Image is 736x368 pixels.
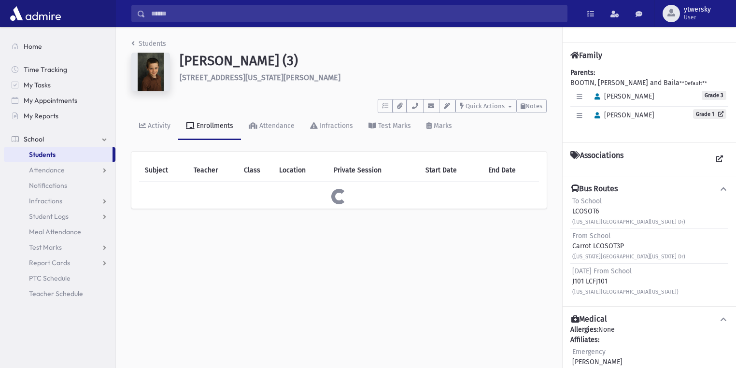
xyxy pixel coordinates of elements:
[4,178,115,193] a: Notifications
[257,122,295,130] div: Attendance
[361,113,419,140] a: Test Marks
[180,53,547,69] h1: [PERSON_NAME] (3)
[29,166,65,174] span: Attendance
[4,209,115,224] a: Student Logs
[419,113,460,140] a: Marks
[432,122,452,130] div: Marks
[24,135,44,143] span: School
[24,81,51,89] span: My Tasks
[572,196,685,226] div: LCOSOT6
[273,159,328,182] th: Location
[29,258,70,267] span: Report Cards
[570,184,728,194] button: Bus Routes
[178,113,241,140] a: Enrollments
[572,232,610,240] span: From School
[24,42,42,51] span: Home
[455,99,516,113] button: Quick Actions
[145,5,567,22] input: Search
[4,39,115,54] a: Home
[29,243,62,252] span: Test Marks
[29,212,69,221] span: Student Logs
[188,159,238,182] th: Teacher
[4,224,115,240] a: Meal Attendance
[24,65,67,74] span: Time Tracking
[572,267,632,275] span: [DATE] From School
[570,68,728,135] div: BOOTIN, [PERSON_NAME] and Baila
[29,227,81,236] span: Meal Attendance
[4,62,115,77] a: Time Tracking
[146,122,170,130] div: Activity
[711,151,728,168] a: View all Associations
[131,40,166,48] a: Students
[571,314,607,325] h4: Medical
[29,289,83,298] span: Teacher Schedule
[4,286,115,301] a: Teacher Schedule
[572,289,679,295] small: ([US_STATE][GEOGRAPHIC_DATA][US_STATE])
[572,231,685,261] div: Carrot LCOSOT3P
[8,4,63,23] img: AdmirePro
[482,159,539,182] th: End Date
[4,147,113,162] a: Students
[238,159,273,182] th: Class
[131,113,178,140] a: Activity
[302,113,361,140] a: Infractions
[693,109,726,119] a: Grade 1
[4,193,115,209] a: Infractions
[4,162,115,178] a: Attendance
[570,51,602,60] h4: Family
[29,274,71,283] span: PTC Schedule
[24,96,77,105] span: My Appointments
[572,197,602,205] span: To School
[571,184,618,194] h4: Bus Routes
[570,326,598,334] b: Allergies:
[420,159,482,182] th: Start Date
[570,151,623,168] h4: Associations
[376,122,411,130] div: Test Marks
[4,131,115,147] a: School
[684,14,711,21] span: User
[4,108,115,124] a: My Reports
[516,99,547,113] button: Notes
[572,219,685,225] small: ([US_STATE][GEOGRAPHIC_DATA][US_STATE] Dr)
[466,102,505,110] span: Quick Actions
[702,91,726,100] span: Grade 3
[29,197,62,205] span: Infractions
[572,254,685,260] small: ([US_STATE][GEOGRAPHIC_DATA][US_STATE] Dr)
[4,270,115,286] a: PTC Schedule
[241,113,302,140] a: Attendance
[24,112,58,120] span: My Reports
[590,92,654,100] span: [PERSON_NAME]
[525,102,542,110] span: Notes
[180,73,547,82] h6: [STREET_ADDRESS][US_STATE][PERSON_NAME]
[29,181,67,190] span: Notifications
[328,159,420,182] th: Private Session
[572,348,606,356] span: Emergency
[570,314,728,325] button: Medical
[4,93,115,108] a: My Appointments
[570,69,595,77] b: Parents:
[195,122,233,130] div: Enrollments
[29,150,56,159] span: Students
[4,255,115,270] a: Report Cards
[139,159,188,182] th: Subject
[4,240,115,255] a: Test Marks
[684,6,711,14] span: ytwersky
[4,77,115,93] a: My Tasks
[572,266,679,297] div: J101 LCFJ101
[590,111,654,119] span: [PERSON_NAME]
[570,336,599,344] b: Affiliates:
[131,39,166,53] nav: breadcrumb
[318,122,353,130] div: Infractions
